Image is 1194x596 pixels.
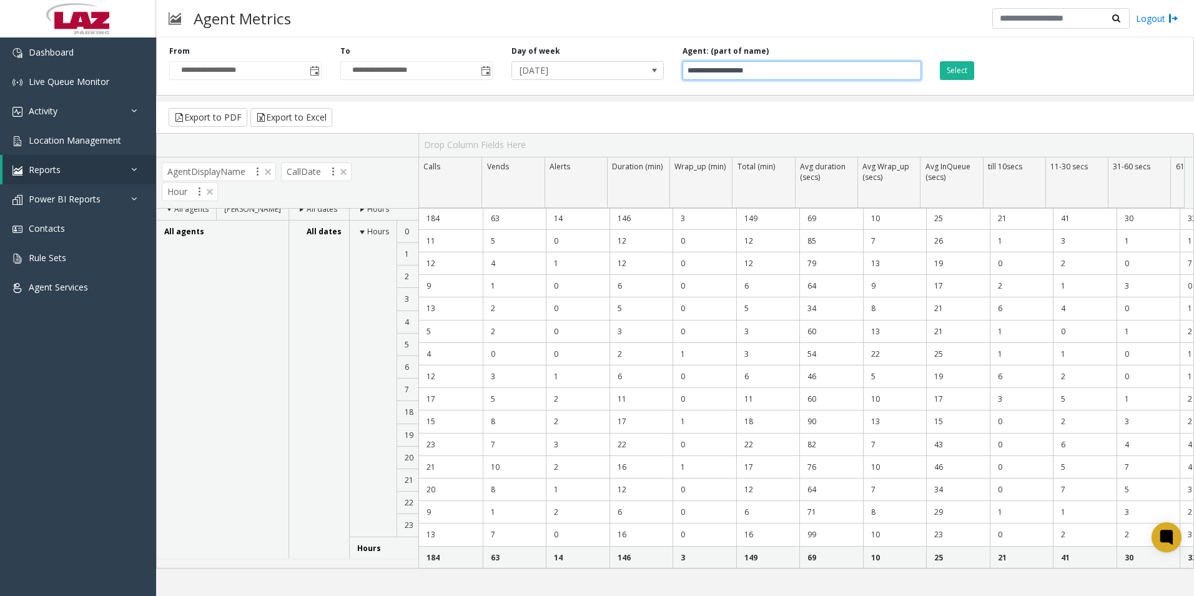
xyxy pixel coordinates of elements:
[1136,12,1178,25] a: Logout
[609,275,673,297] td: 6
[483,388,546,410] td: 5
[609,343,673,365] td: 2
[609,207,673,230] td: 146
[926,275,990,297] td: 17
[483,410,546,433] td: 8
[405,475,413,485] span: 21
[990,275,1053,297] td: 2
[12,195,22,205] img: 'icon'
[1053,297,1117,320] td: 4
[546,547,609,569] td: 14
[419,547,483,569] td: 184
[673,365,736,388] td: 0
[1053,343,1117,365] td: 1
[405,497,413,508] span: 22
[926,388,990,410] td: 17
[478,62,492,79] span: Toggle popup
[1117,501,1180,524] td: 3
[736,388,800,410] td: 11
[1053,501,1117,524] td: 1
[419,456,483,479] td: 21
[162,182,218,201] span: Hour
[736,252,800,275] td: 12
[736,501,800,524] td: 6
[799,501,863,524] td: 71
[546,479,609,501] td: 1
[736,320,800,343] td: 3
[799,343,863,365] td: 54
[799,456,863,479] td: 76
[990,434,1053,456] td: 0
[736,410,800,433] td: 18
[863,547,927,569] td: 10
[609,547,673,569] td: 146
[1117,479,1180,501] td: 5
[419,275,483,297] td: 9
[187,3,297,34] h3: Agent Metrics
[405,520,413,530] span: 23
[483,297,546,320] td: 2
[609,252,673,275] td: 12
[419,524,483,546] td: 13
[990,343,1053,365] td: 1
[736,275,800,297] td: 6
[736,456,800,479] td: 17
[419,434,483,456] td: 23
[609,388,673,410] td: 11
[1117,297,1180,320] td: 0
[926,479,990,501] td: 34
[512,62,633,79] span: [DATE]
[1168,12,1178,25] img: logout
[673,252,736,275] td: 0
[926,365,990,388] td: 19
[673,501,736,524] td: 0
[307,226,342,237] span: All dates
[224,204,281,214] span: [PERSON_NAME]
[29,222,65,234] span: Contacts
[29,164,61,176] span: Reports
[799,547,863,569] td: 69
[174,204,209,214] span: All agents
[12,224,22,234] img: 'icon'
[863,252,927,275] td: 13
[1117,230,1180,252] td: 1
[419,410,483,433] td: 15
[546,230,609,252] td: 0
[1053,410,1117,433] td: 2
[29,281,88,293] span: Agent Services
[673,343,736,365] td: 1
[483,275,546,297] td: 1
[736,343,800,365] td: 3
[405,317,409,327] span: 4
[424,139,526,151] span: Drop Column Fields Here
[1117,388,1180,410] td: 1
[863,456,927,479] td: 10
[1053,275,1117,297] td: 1
[511,46,560,57] label: Day of week
[419,230,483,252] td: 11
[736,297,800,320] td: 5
[12,107,22,117] img: 'icon'
[673,297,736,320] td: 0
[483,230,546,252] td: 5
[12,283,22,293] img: 'icon'
[926,297,990,320] td: 21
[1053,230,1117,252] td: 3
[1117,456,1180,479] td: 7
[799,252,863,275] td: 79
[738,161,775,172] span: Total (min)
[483,501,546,524] td: 1
[990,230,1053,252] td: 1
[12,48,22,58] img: 'icon'
[1117,524,1180,546] td: 2
[12,166,22,176] img: 'icon'
[367,204,389,214] span: Hours
[799,365,863,388] td: 46
[673,275,736,297] td: 0
[736,479,800,501] td: 12
[419,343,483,365] td: 4
[340,46,350,57] label: To
[609,501,673,524] td: 6
[405,249,409,259] span: 1
[799,320,863,343] td: 60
